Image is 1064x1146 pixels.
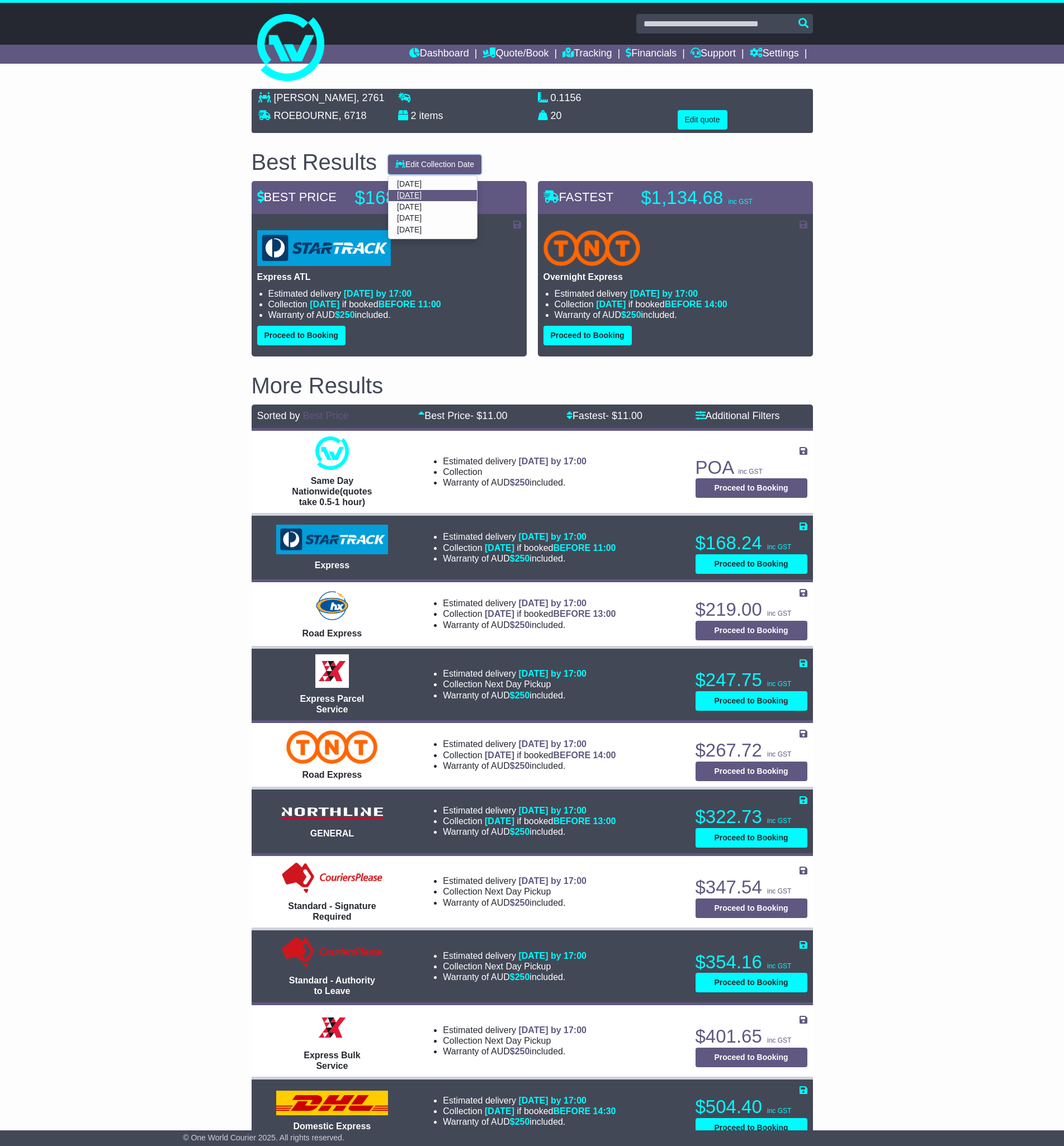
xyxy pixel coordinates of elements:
[485,816,616,826] span: if booked
[485,962,551,971] span: Next Day Pickup
[555,288,807,299] li: Estimated delivery
[294,1121,371,1131] span: Domestic Express
[485,609,616,619] span: if booked
[630,289,698,298] span: [DATE] by 17:00
[443,950,587,961] li: Estimated delivery
[696,806,807,828] p: $322.73
[443,897,587,908] li: Warranty of AUD included.
[551,92,581,103] span: 0.1156
[696,1048,807,1067] button: Proceed to Booking
[553,750,590,760] span: BEFORE
[443,1035,587,1046] li: Collection
[443,608,616,619] li: Collection
[510,691,530,700] span: $
[696,621,807,640] button: Proceed to Booking
[553,609,590,619] span: BEFORE
[553,816,590,826] span: BEFORE
[562,45,612,64] a: Tracking
[379,299,416,309] span: BEFORE
[515,761,530,771] span: 250
[696,554,807,574] button: Proceed to Booking
[696,1118,807,1138] button: Proceed to Booking
[276,804,388,822] img: Northline Distribution: GENERAL
[310,299,441,309] span: if booked
[276,525,388,555] img: StarTrack: Express
[596,299,727,309] span: if booked
[696,1096,807,1118] p: $504.40
[443,1046,587,1057] li: Warranty of AUD included.
[443,876,587,886] li: Estimated delivery
[482,410,507,421] span: 11.00
[344,289,412,298] span: [DATE] by 17:00
[767,1107,791,1115] span: inc GST
[257,326,346,345] button: Proceed to Booking
[419,110,443,121] span: items
[443,690,587,701] li: Warranty of AUD included.
[485,750,514,760] span: [DATE]
[485,543,514,553] span: [DATE]
[543,190,614,204] span: FASTEST
[443,750,616,760] li: Collection
[257,272,521,282] p: Express ATL
[315,654,349,688] img: Border Express: Express Parcel Service
[510,827,530,836] span: $
[510,972,530,982] span: $
[696,951,807,973] p: $354.16
[553,543,590,553] span: BEFORE
[314,589,351,622] img: Hunter Express: Road Express
[691,45,736,64] a: Support
[696,898,807,918] button: Proceed to Booking
[443,598,616,608] li: Estimated delivery
[696,410,780,421] a: Additional Filters
[315,1011,349,1044] img: Border Express: Express Bulk Service
[183,1133,344,1142] span: © One World Courier 2025. All rights reserved.
[288,901,376,921] span: Standard - Signature Required
[470,410,507,421] span: - $
[696,478,807,498] button: Proceed to Booking
[621,310,641,320] span: $
[593,609,616,619] span: 13:00
[485,543,616,553] span: if booked
[443,1106,616,1116] li: Collection
[310,299,339,309] span: [DATE]
[443,826,616,837] li: Warranty of AUD included.
[443,1025,587,1035] li: Estimated delivery
[304,1050,360,1071] span: Express Bulk Service
[485,1036,551,1045] span: Next Day Pickup
[268,310,521,320] li: Warranty of AUD included.
[443,760,616,771] li: Warranty of AUD included.
[418,299,441,309] span: 11:00
[443,961,587,972] li: Collection
[443,1095,616,1106] li: Estimated delivery
[767,1036,791,1044] span: inc GST
[767,817,791,825] span: inc GST
[626,45,677,64] a: Financials
[515,1117,530,1126] span: 250
[515,1047,530,1056] span: 250
[555,299,807,310] li: Collection
[443,816,616,826] li: Collection
[485,750,616,760] span: if booked
[553,1106,590,1116] span: BEFORE
[750,45,799,64] a: Settings
[510,898,530,907] span: $
[300,694,365,714] span: Express Parcel Service
[665,299,702,309] span: BEFORE
[389,224,477,235] a: [DATE]
[696,532,807,554] p: $168.24
[443,456,587,467] li: Estimated delivery
[485,1106,616,1116] span: if booked
[510,761,530,771] span: $
[767,887,791,895] span: inc GST
[485,816,514,826] span: [DATE]
[257,410,300,421] span: Sorted by
[767,750,791,758] span: inc GST
[515,620,530,630] span: 250
[303,410,349,421] a: Best Price
[389,179,477,190] a: [DATE]
[357,92,385,103] span: , 2761
[518,739,587,749] span: [DATE] by 17:00
[335,310,355,320] span: $
[485,609,514,619] span: [DATE]
[728,198,752,206] span: inc GST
